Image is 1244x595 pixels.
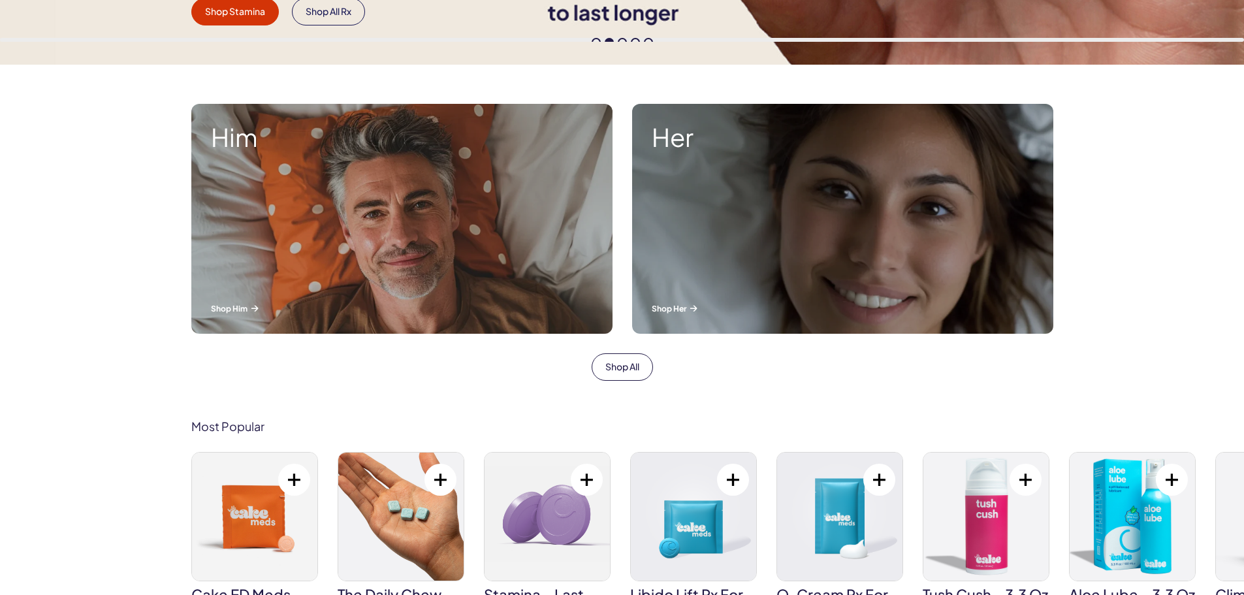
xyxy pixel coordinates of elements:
[192,453,317,581] img: Cake ED Meds
[592,353,653,381] a: Shop All
[631,453,756,581] img: Libido Lift Rx For Her
[211,123,593,151] strong: Him
[777,453,902,581] img: O-Cream Rx for Her
[485,453,610,581] img: Stamina – Last Longer
[211,303,593,314] p: Shop Him
[622,94,1063,344] a: A woman smiling while lying in bed. Her Shop Her
[182,94,622,344] a: A man smiling while lying in bed. Him Shop Him
[338,453,464,581] img: The Daily Chew
[923,453,1049,581] img: Tush Cush – 3.3 oz
[652,303,1034,314] p: Shop Her
[652,123,1034,151] strong: Her
[1070,453,1195,581] img: Aloe Lube – 3.3 oz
